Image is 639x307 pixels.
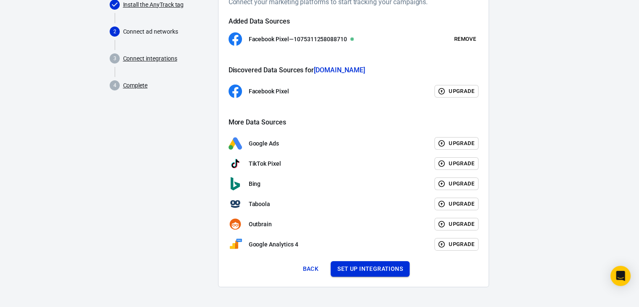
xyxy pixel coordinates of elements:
[610,266,631,286] div: Open Intercom Messenger
[249,220,272,229] p: Outbrain
[123,0,184,9] a: Install the AnyTrack tag
[123,81,148,90] a: Complete
[249,180,261,188] p: Bing
[123,54,177,63] a: Connect integrations
[249,159,281,168] p: TikTok Pixel
[314,66,365,74] span: [DOMAIN_NAME]
[452,33,479,46] button: Remove
[249,240,298,249] p: Google Analytics 4
[229,66,479,74] h5: Discovered Data Sources for
[113,82,116,88] text: 4
[434,177,479,191] button: Upgrade
[249,200,271,209] p: Taboola
[229,17,479,26] h5: Added Data Sources
[249,139,279,148] p: Google Ads
[434,218,479,231] button: Upgrade
[113,29,116,34] text: 2
[113,56,116,61] text: 3
[434,198,479,211] button: Upgrade
[249,87,289,96] p: Facebook Pixel
[434,137,479,150] button: Upgrade
[434,157,479,170] button: Upgrade
[249,35,347,44] p: Facebook Pixel — 1075311258088710
[297,261,324,277] button: Back
[229,118,479,127] h5: More Data Sources
[434,238,479,251] button: Upgrade
[434,85,479,98] button: Upgrade
[123,27,211,36] p: Connect ad networks
[331,261,410,277] button: Set up integrations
